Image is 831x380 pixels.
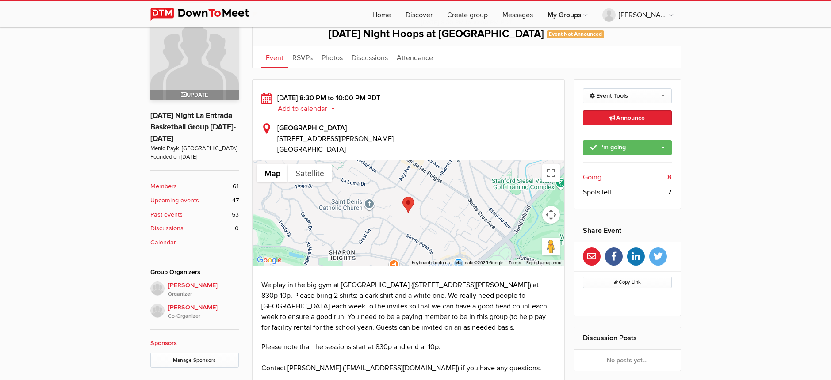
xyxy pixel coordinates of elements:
[583,334,637,342] a: Discussion Posts
[317,46,347,68] a: Photos
[150,111,236,143] a: [DATE] Night La Entrada Basketball Group [DATE]-[DATE]
[398,1,440,27] a: Discover
[150,210,239,220] a: Past events 53
[150,182,239,191] a: Members 61
[150,182,177,191] b: Members
[181,91,208,99] span: Update
[150,304,165,318] img: Derek
[595,1,681,27] a: [PERSON_NAME]
[583,277,672,288] button: Copy Link
[542,164,560,182] button: Toggle fullscreen view
[150,267,239,277] div: Group Organizers
[277,145,346,154] span: [GEOGRAPHIC_DATA]
[150,196,239,205] a: Upcoming events 47
[347,46,392,68] a: Discussions
[440,1,495,27] a: Create group
[583,140,672,155] a: I'm going
[257,164,288,182] button: Show street map
[277,105,341,113] button: Add to calendar
[150,12,239,100] a: Update
[150,224,184,233] b: Discussions
[150,153,239,161] span: Founded on [DATE]
[542,238,560,255] button: Drag Pegman onto the map to open Street View
[526,260,562,265] a: Report a map error
[168,281,239,298] span: [PERSON_NAME]
[288,164,332,182] button: Show satellite imagery
[542,206,560,224] button: Map camera controls
[412,260,450,266] button: Keyboard shortcuts
[261,46,288,68] a: Event
[150,196,199,205] b: Upcoming events
[150,238,176,247] b: Calendar
[150,281,239,298] a: [PERSON_NAME]Organizer
[150,298,239,320] a: [PERSON_NAME]Co-Organizer
[583,187,612,198] span: Spots left
[168,312,239,320] i: Co-Organizer
[277,124,347,133] b: [GEOGRAPHIC_DATA]
[495,1,540,27] a: Messages
[150,238,239,247] a: Calendar
[547,30,604,38] span: Event Not Announced
[235,224,239,233] span: 0
[232,196,239,205] span: 47
[150,210,183,220] b: Past events
[255,255,284,266] img: Google
[233,182,239,191] span: 61
[261,93,556,114] div: [DATE] 8:30 PM to 10:00 PM PDT
[667,172,672,182] b: 8
[261,280,556,333] p: We play in the big gym at [GEOGRAPHIC_DATA] ([STREET_ADDRESS][PERSON_NAME]) at 830p-10p. Please b...
[288,46,317,68] a: RSVPs
[365,1,398,27] a: Home
[168,303,239,320] span: [PERSON_NAME]
[583,220,672,241] h2: Share Event
[583,172,601,182] span: Going
[574,350,681,371] div: No posts yet...
[150,12,239,100] img: Thursday Night La Entrada Basketball Group 2025-2026
[150,144,239,153] span: Menlo Payk, [GEOGRAPHIC_DATA]
[168,290,239,298] i: Organizer
[509,260,521,265] a: Terms (opens in new tab)
[540,1,595,27] a: My Groups
[455,260,503,265] span: Map data ©2025 Google
[150,339,177,347] a: Sponsors
[329,27,544,40] span: [DATE] Night Hoops at [GEOGRAPHIC_DATA]
[150,8,263,21] img: DownToMeet
[609,114,645,122] span: Announce
[232,210,239,220] span: 53
[583,88,672,103] a: Event Tools
[277,133,556,144] span: [STREET_ADDRESS][PERSON_NAME]
[150,281,165,296] img: H Lee hoops
[255,255,284,266] a: Open this area in Google Maps (opens a new window)
[583,110,672,125] a: Announce
[150,224,239,233] a: Discussions 0
[150,353,239,368] a: Manage Sponsors
[668,187,672,198] b: 7
[392,46,437,68] a: Attendance
[614,279,641,285] span: Copy Link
